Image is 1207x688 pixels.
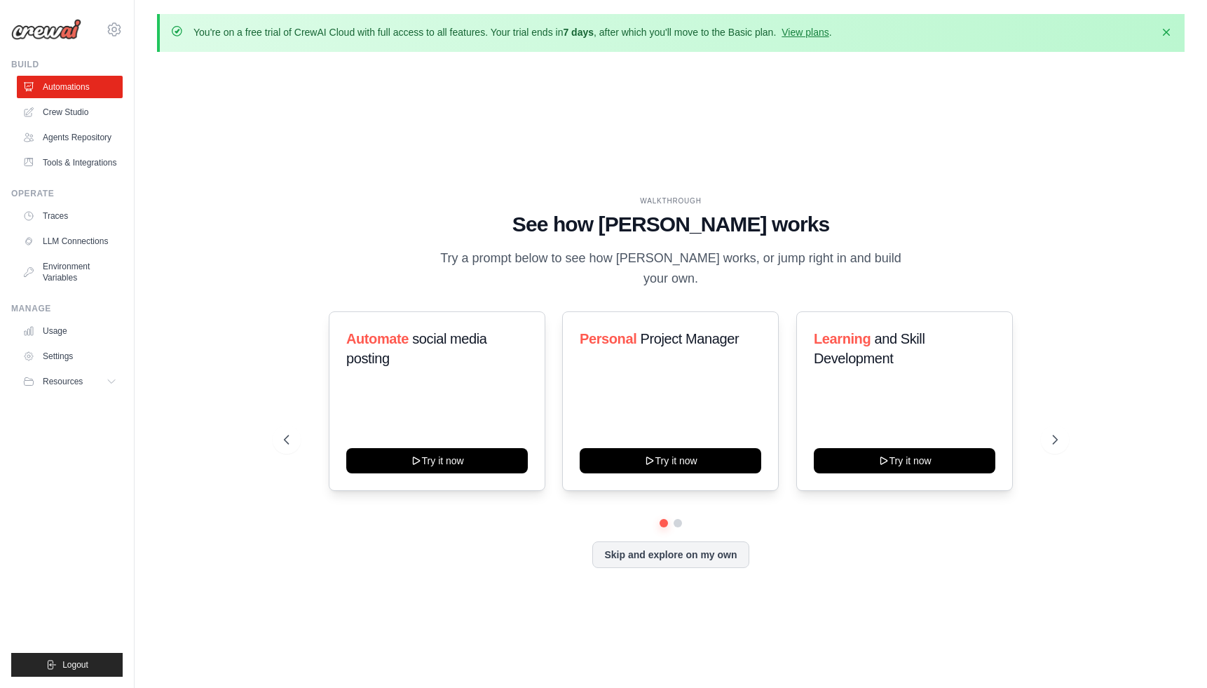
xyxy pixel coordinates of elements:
[17,255,123,289] a: Environment Variables
[17,151,123,174] a: Tools & Integrations
[814,448,995,473] button: Try it now
[17,101,123,123] a: Crew Studio
[592,541,749,568] button: Skip and explore on my own
[17,320,123,342] a: Usage
[17,230,123,252] a: LLM Connections
[17,205,123,227] a: Traces
[346,331,487,366] span: social media posting
[11,19,81,40] img: Logo
[11,303,123,314] div: Manage
[17,76,123,98] a: Automations
[346,331,409,346] span: Automate
[43,376,83,387] span: Resources
[563,27,594,38] strong: 7 days
[11,59,123,70] div: Build
[17,345,123,367] a: Settings
[435,248,906,290] p: Try a prompt below to see how [PERSON_NAME] works, or jump right in and build your own.
[814,331,871,346] span: Learning
[284,196,1058,206] div: WALKTHROUGH
[782,27,828,38] a: View plans
[580,331,636,346] span: Personal
[641,331,739,346] span: Project Manager
[580,448,761,473] button: Try it now
[17,126,123,149] a: Agents Repository
[17,370,123,393] button: Resources
[814,331,925,366] span: and Skill Development
[62,659,88,670] span: Logout
[346,448,528,473] button: Try it now
[193,25,832,39] p: You're on a free trial of CrewAI Cloud with full access to all features. Your trial ends in , aft...
[11,653,123,677] button: Logout
[11,188,123,199] div: Operate
[284,212,1058,237] h1: See how [PERSON_NAME] works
